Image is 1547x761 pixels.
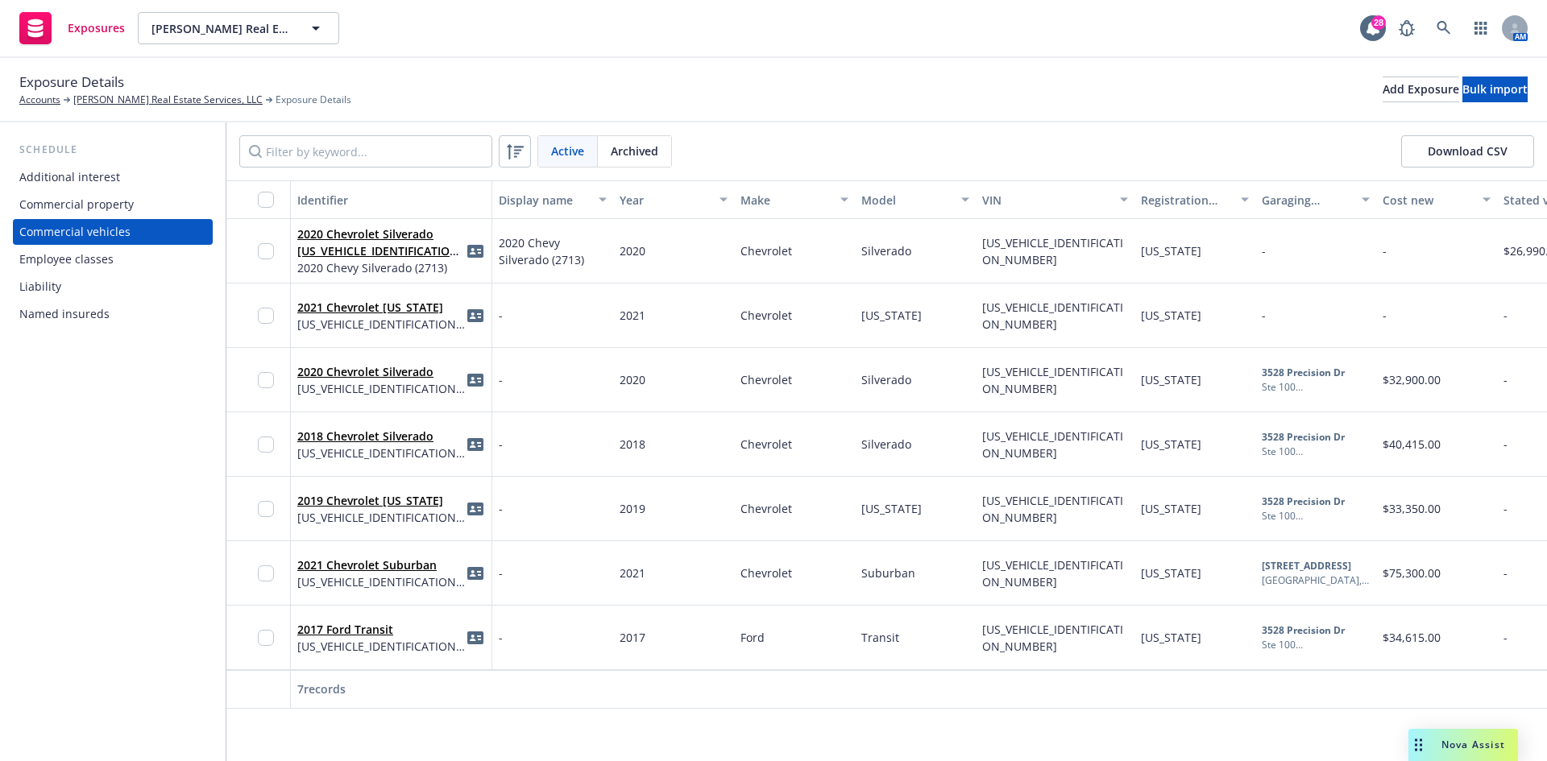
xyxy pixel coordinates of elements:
span: [US_VEHICLE_IDENTIFICATION_NUMBER] [297,380,466,397]
a: idCard [466,499,485,519]
div: Model [861,192,952,209]
a: Employee classes [13,246,213,272]
button: Add Exposure [1383,77,1459,102]
span: 2020 Chevrolet Silverado [US_VEHICLE_IDENTIFICATION_NUMBER] [297,225,466,259]
div: Registration state [1141,192,1231,209]
span: [US_STATE] [1141,501,1201,516]
span: Chevrolet [740,501,792,516]
span: [US_VEHICLE_IDENTIFICATION_NUMBER] [982,235,1123,267]
input: Toggle Row Selected [258,372,274,388]
span: idCard [466,435,485,454]
div: Employee classes [19,246,114,272]
button: Display name [492,180,613,219]
span: 2021 [620,308,645,323]
span: 2021 Chevrolet [US_STATE] [297,299,466,316]
div: Commercial vehicles [19,219,131,245]
span: Silverado [861,243,911,258]
span: 2019 [620,501,645,516]
span: 7 records [297,681,346,697]
span: Transit [861,630,899,645]
a: 2021 Chevrolet Suburban [297,557,437,573]
a: Commercial property [13,192,213,217]
input: Toggle Row Selected [258,243,274,259]
b: 3528 Precision Dr [1262,430,1345,444]
span: - [1503,565,1508,581]
a: Accounts [19,93,60,107]
span: - [1503,501,1508,516]
span: - [1503,372,1508,387]
span: [US_VEHICLE_IDENTIFICATION_NUMBER] [982,364,1123,396]
div: Make [740,192,831,209]
div: Ste 100 [1262,445,1370,459]
span: - [1262,307,1266,324]
div: Commercial property [19,192,134,217]
span: [US_VEHICLE_IDENTIFICATION_NUMBER] [297,573,466,590]
a: 2020 Chevrolet Silverado [297,364,433,379]
div: Named insureds [19,301,110,327]
div: VIN [982,192,1110,209]
span: Archived [611,143,658,159]
span: Suburban [861,565,915,581]
div: Bulk import [1462,77,1528,101]
span: [US_STATE] [861,501,922,516]
a: [PERSON_NAME] Real Estate Services, LLC [73,93,263,107]
span: Exposures [68,22,125,35]
span: [US_VEHICLE_IDENTIFICATION_NUMBER] [982,428,1123,461]
div: Display name [499,192,589,209]
span: - [1503,436,1508,452]
span: - [1503,630,1508,645]
span: idCard [466,306,485,325]
span: 2018 Chevrolet Silverado [297,428,466,445]
b: 3528 Precision Dr [1262,494,1345,508]
span: - [499,500,503,517]
span: 2019 Chevrolet [US_STATE] [297,492,466,509]
button: Identifier [291,180,492,219]
div: 28 [1371,15,1386,30]
a: Report a Bug [1391,12,1423,44]
span: Ford [740,630,765,645]
div: Additional interest [19,164,120,190]
span: [US_VEHICLE_IDENTIFICATION_NUMBER] [982,300,1123,332]
span: Active [551,143,584,159]
span: $40,415.00 [1383,436,1441,452]
span: [US_VEHICLE_IDENTIFICATION_NUMBER] [297,445,466,461]
span: - [499,307,503,324]
div: [GEOGRAPHIC_DATA] , CO , 80221 [1262,573,1370,588]
button: Cost new [1376,180,1497,219]
input: Toggle Row Selected [258,565,274,581]
span: [US_VEHICLE_IDENTIFICATION_NUMBER] [297,316,466,333]
span: 2020 Chevrolet Silverado [297,363,466,380]
span: idCard [466,628,485,647]
span: $33,350.00 [1383,501,1441,516]
input: Toggle Row Selected [258,501,274,517]
input: Filter by keyword... [239,135,492,168]
a: Liability [13,274,213,300]
a: Search [1428,12,1460,44]
a: 2017 Ford Transit [297,622,393,637]
b: 3528 Precision Dr [1262,623,1345,637]
button: Garaging address [1255,180,1376,219]
button: Year [613,180,734,219]
span: idCard [466,564,485,583]
button: Download CSV [1401,135,1534,168]
span: - [1503,308,1508,323]
a: Switch app [1465,12,1497,44]
span: [US_VEHICLE_IDENTIFICATION_NUMBER] [982,493,1123,525]
div: Identifier [297,192,485,209]
div: Garaging address [1262,192,1352,209]
span: idCard [466,242,485,261]
div: Cost new [1383,192,1473,209]
input: Toggle Row Selected [258,308,274,324]
span: [US_STATE] [1141,372,1201,387]
span: [US_STATE] [1141,630,1201,645]
span: [US_VEHICLE_IDENTIFICATION_NUMBER] [297,509,466,526]
a: 2021 Chevrolet [US_STATE] [297,300,443,315]
span: - [1262,242,1266,259]
b: [STREET_ADDRESS] [1262,559,1351,573]
b: 3528 Precision Dr [1262,366,1345,379]
span: [US_VEHICLE_IDENTIFICATION_NUMBER] [297,638,466,655]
